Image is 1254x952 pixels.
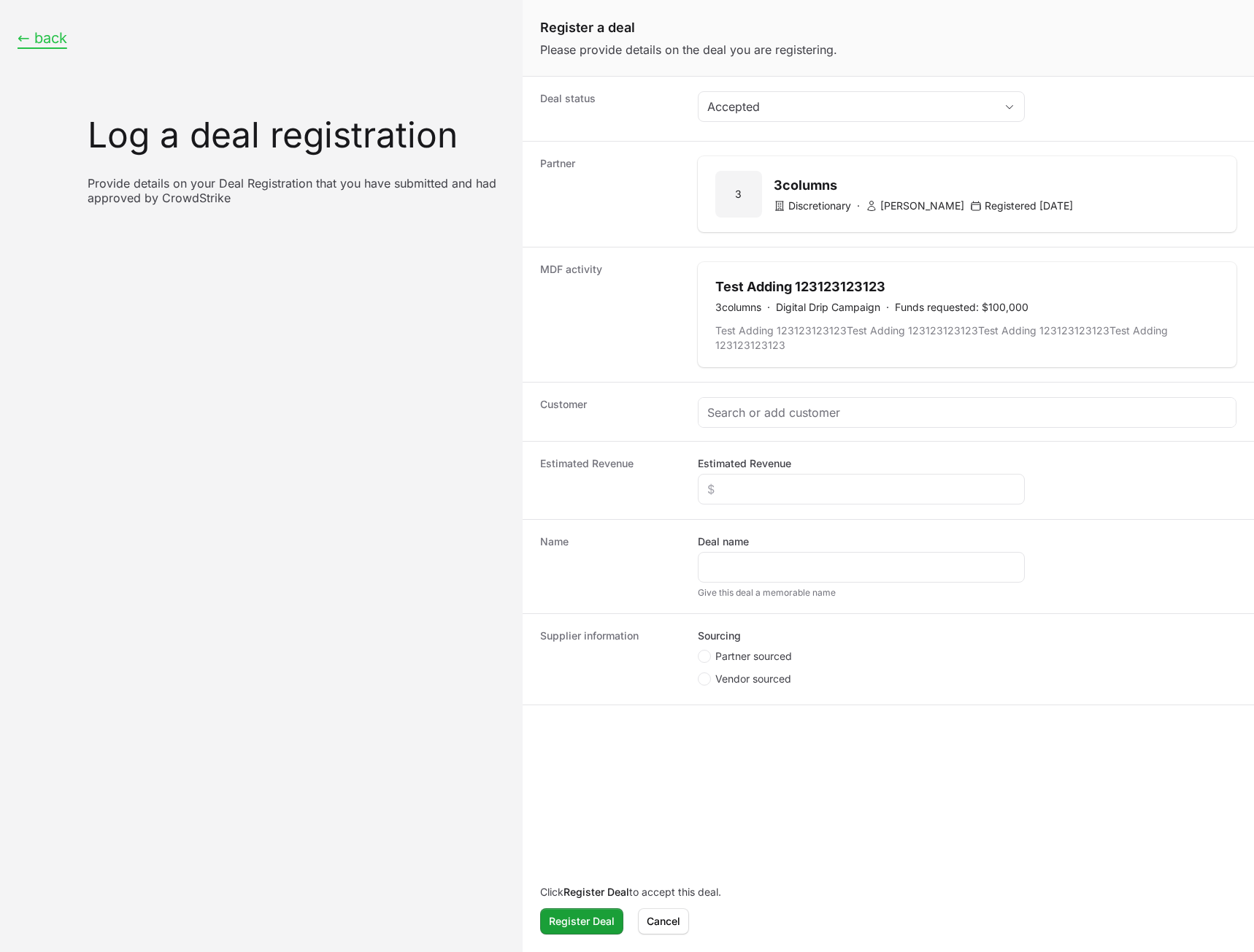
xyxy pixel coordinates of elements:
label: Estimated Revenue [698,456,791,471]
h2: 3columns [774,175,1073,196]
button: Register Deal [540,908,623,934]
h1: Register a deal [540,18,1236,38]
p: Discretionary [774,199,851,213]
legend: Sourcing [698,629,741,643]
dt: Customer [540,397,680,426]
p: Registered [DATE] [970,199,1073,213]
div: Accepted [707,98,995,115]
button: Accepted [699,92,1024,121]
b: Register Deal [563,886,629,898]
dt: Supplier information [540,629,680,690]
span: · [886,300,889,315]
div: Test Adding 123123123123Test Adding 123123123123Test Adding 123123123123Test Adding 123123123123 [715,323,1219,353]
p: 3columns [715,300,761,315]
span: Partner sourced [715,649,792,664]
input: Search or add customer [707,404,1227,421]
dt: Partner [540,156,680,232]
h1: Log a deal registration [88,118,505,153]
span: Cancel [647,913,680,930]
p: Provide details on your Deal Registration that you have submitted and had approved by CrowdStrike [88,176,505,205]
dt: Name [540,534,680,599]
label: Deal name [698,534,749,549]
span: · [767,300,770,315]
dt: Estimated Revenue [540,456,680,504]
span: Register Deal [549,913,615,930]
dl: Create activity form [523,77,1254,705]
p: Click to accept this deal. [540,885,1236,899]
span: · [857,199,860,213]
dt: Deal status [540,91,680,126]
span: Vendor sourced [715,672,791,686]
dt: MDF activity [540,262,680,367]
p: Funds requested: $100,000 [895,300,1028,315]
button: Cancel [638,908,689,934]
div: Give this deal a memorable name [698,587,1025,599]
p: Digital Drip Campaign [776,300,880,315]
div: 3 [715,171,762,218]
input: $ [707,480,1015,498]
p: [PERSON_NAME] [866,199,964,213]
p: Please provide details on the deal you are registering. [540,41,1236,58]
button: ← back [18,29,67,47]
h2: Test Adding 123123123123 [715,277,1219,297]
